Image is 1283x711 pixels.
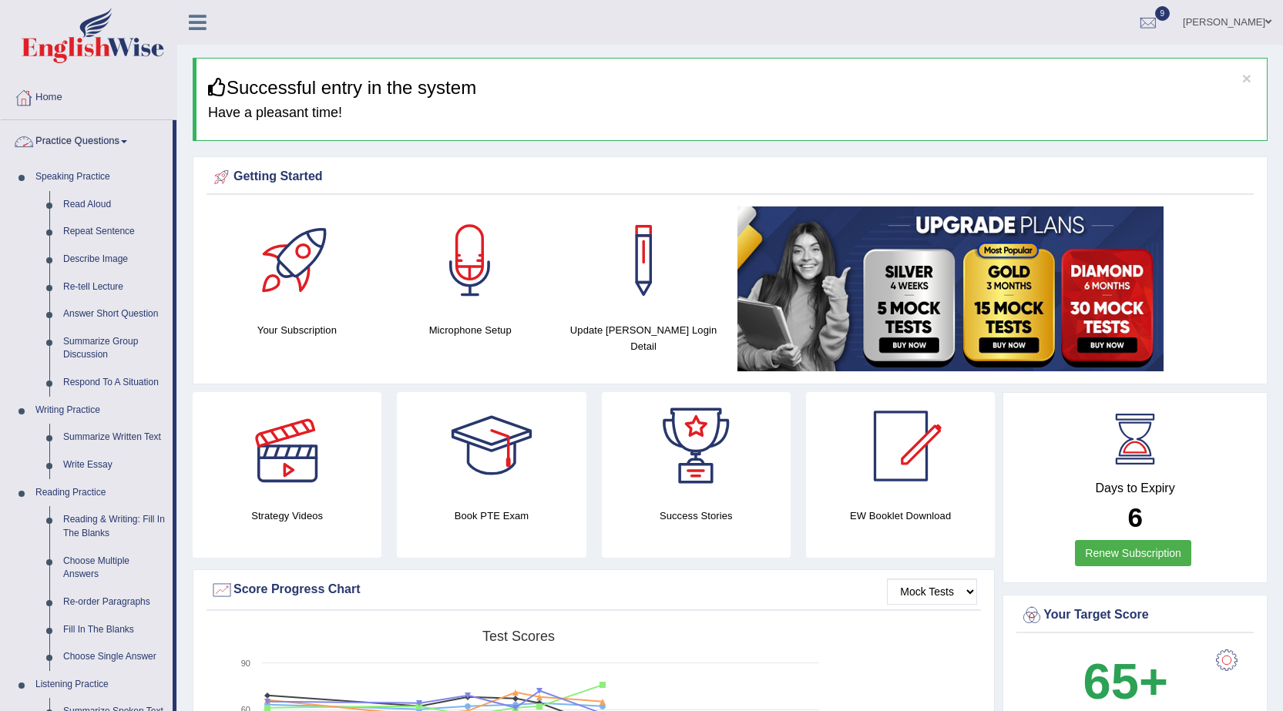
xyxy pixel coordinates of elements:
h3: Successful entry in the system [208,78,1255,98]
a: Reading & Writing: Fill In The Blanks [56,506,173,547]
h4: Success Stories [602,508,791,524]
a: Choose Single Answer [56,643,173,671]
a: Summarize Group Discussion [56,328,173,369]
div: Getting Started [210,166,1250,189]
a: Fill In The Blanks [56,616,173,644]
a: Writing Practice [29,397,173,424]
h4: Have a pleasant time! [208,106,1255,121]
a: Home [1,76,176,115]
a: Reading Practice [29,479,173,507]
tspan: Test scores [482,629,555,644]
a: Choose Multiple Answers [56,548,173,589]
div: Score Progress Chart [210,579,977,602]
b: 65+ [1083,653,1168,709]
a: Renew Subscription [1075,540,1191,566]
h4: Update [PERSON_NAME] Login Detail [565,322,723,354]
a: Answer Short Question [56,300,173,328]
a: Write Essay [56,451,173,479]
h4: Microphone Setup [391,322,549,338]
text: 90 [241,659,250,668]
img: small5.jpg [737,206,1164,371]
a: Re-tell Lecture [56,273,173,301]
h4: Strategy Videos [193,508,381,524]
a: Practice Questions [1,120,173,159]
a: Repeat Sentence [56,218,173,246]
div: Your Target Score [1020,604,1250,627]
h4: EW Booklet Download [806,508,995,524]
b: 6 [1127,502,1142,532]
a: Describe Image [56,246,173,273]
span: 9 [1155,6,1170,21]
a: Listening Practice [29,671,173,699]
h4: Your Subscription [218,322,376,338]
h4: Days to Expiry [1020,481,1250,495]
h4: Book PTE Exam [397,508,586,524]
a: Respond To A Situation [56,369,173,397]
button: × [1242,70,1251,86]
a: Read Aloud [56,191,173,219]
a: Speaking Practice [29,163,173,191]
a: Summarize Written Text [56,424,173,451]
a: Re-order Paragraphs [56,589,173,616]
